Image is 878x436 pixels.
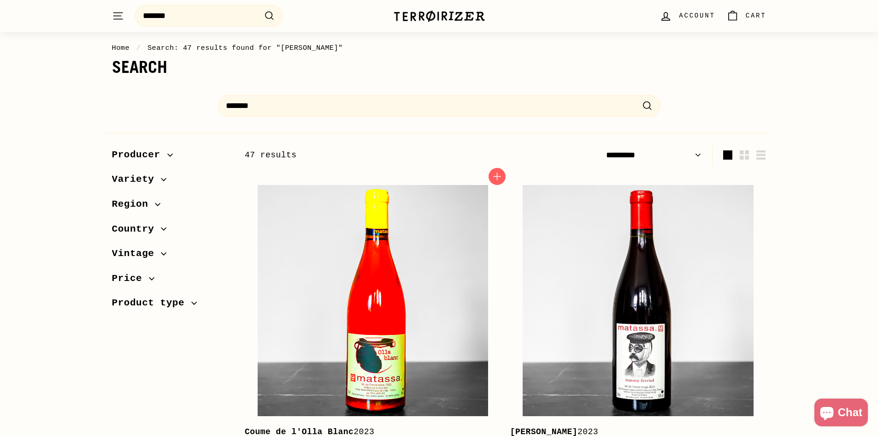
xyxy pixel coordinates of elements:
span: Variety [112,172,161,187]
span: Search: 47 results found for "[PERSON_NAME]" [147,44,343,52]
button: Vintage [112,244,230,269]
button: Country [112,219,230,244]
div: 47 results [245,149,506,162]
span: Region [112,197,155,212]
inbox-online-store-chat: Shopify online store chat [812,399,871,429]
button: Product type [112,293,230,318]
a: Account [654,2,720,30]
span: Product type [112,295,192,311]
span: Producer [112,147,167,163]
span: Cart [746,11,766,21]
span: Country [112,221,161,237]
button: Price [112,269,230,293]
span: Account [679,11,715,21]
button: Producer [112,145,230,170]
span: / [134,44,143,52]
nav: breadcrumbs [112,42,766,54]
button: Variety [112,169,230,194]
a: Cart [721,2,772,30]
span: Vintage [112,246,161,262]
span: Price [112,271,149,287]
a: Home [112,44,130,52]
button: Region [112,194,230,219]
h1: Search [112,58,766,77]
